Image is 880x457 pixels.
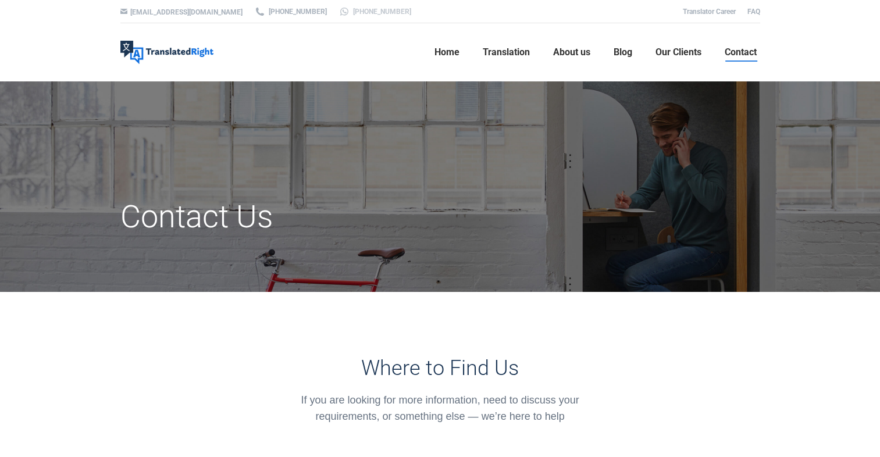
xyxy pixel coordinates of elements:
a: Contact [721,34,760,71]
span: Blog [614,47,632,58]
a: FAQ [747,8,760,16]
img: Translated Right [120,41,213,64]
a: Translation [479,34,533,71]
span: Translation [483,47,530,58]
a: [PHONE_NUMBER] [254,6,327,17]
a: [EMAIL_ADDRESS][DOMAIN_NAME] [130,8,243,16]
a: Home [431,34,463,71]
a: Blog [610,34,636,71]
span: Contact [725,47,757,58]
span: About us [553,47,590,58]
div: If you are looking for more information, need to discuss your requirements, or something else — w... [284,392,596,424]
h3: Where to Find Us [284,356,596,380]
a: Our Clients [652,34,705,71]
span: Home [434,47,459,58]
a: [PHONE_NUMBER] [339,6,411,17]
a: About us [550,34,594,71]
a: Translator Career [683,8,736,16]
h1: Contact Us [120,198,541,236]
span: Our Clients [655,47,701,58]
